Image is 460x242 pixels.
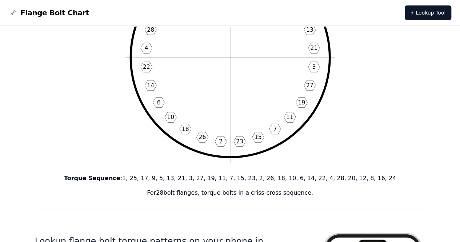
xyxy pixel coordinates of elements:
[273,125,277,132] text: 7
[306,26,313,33] text: 13
[64,175,120,182] b: Torque Sequence
[20,8,89,18] span: Flange Bolt Chart
[181,125,189,132] text: 18
[9,8,89,18] a: Flange Bolt Chart LogoFlange Bolt Chart
[286,114,293,120] text: 11
[147,26,154,33] text: 28
[298,99,305,106] text: 19
[35,174,425,183] p: : 1, 25, 17, 9, 5, 13, 21, 3, 27, 19, 11, 7, 15, 23, 2, 26, 18, 10, 6, 14, 22, 4, 28, 20, 12, 8, ...
[310,44,317,51] text: 21
[144,44,148,51] text: 4
[167,114,174,120] text: 10
[143,63,150,70] text: 22
[199,134,206,140] text: 26
[9,8,17,17] img: Flange Bolt Chart Logo
[254,134,261,140] text: 15
[219,138,223,145] text: 2
[35,189,425,197] p: For 28 bolt flanges, torque bolts in a criss-cross sequence.
[306,82,313,89] text: 27
[157,99,160,106] text: 6
[312,63,316,70] text: 3
[236,138,243,145] text: 23
[147,82,154,89] text: 14
[405,5,451,20] a: ⚡ Lookup Tool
